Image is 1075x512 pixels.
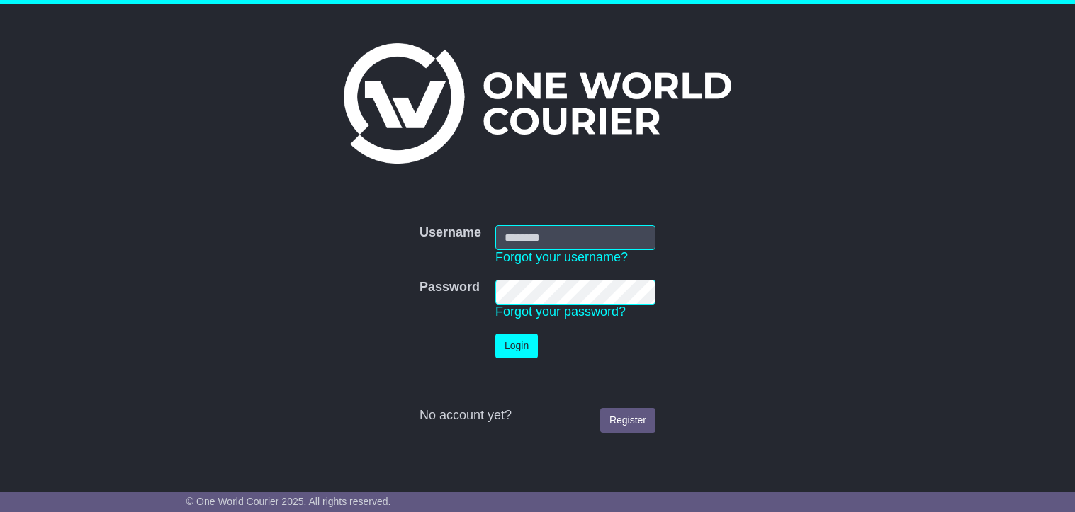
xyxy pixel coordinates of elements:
[186,496,391,507] span: © One World Courier 2025. All rights reserved.
[495,250,628,264] a: Forgot your username?
[495,305,626,319] a: Forgot your password?
[495,334,538,358] button: Login
[420,408,655,423] div: No account yet?
[420,225,481,241] label: Username
[600,408,655,433] a: Register
[344,43,731,164] img: One World
[420,280,480,295] label: Password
